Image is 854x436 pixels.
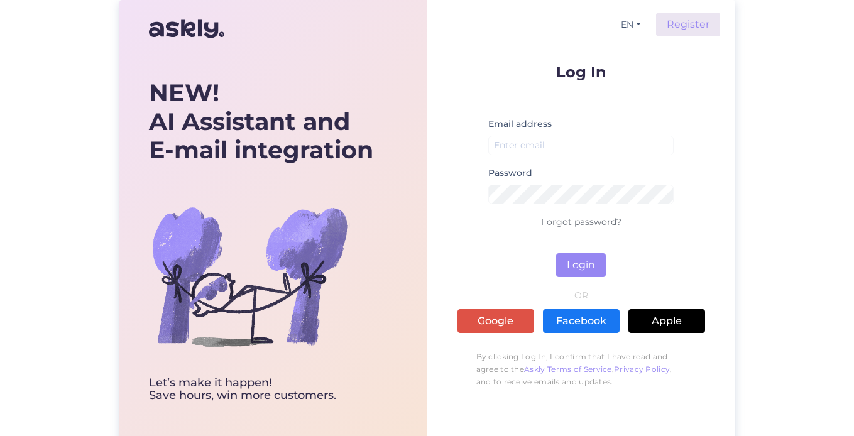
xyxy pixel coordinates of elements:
[149,78,219,107] b: NEW!
[616,16,646,34] button: EN
[572,291,590,300] span: OR
[457,64,705,80] p: Log In
[614,364,670,374] a: Privacy Policy
[541,216,621,227] a: Forgot password?
[149,79,373,165] div: AI Assistant and E-mail integration
[149,14,224,44] img: Askly
[488,166,532,180] label: Password
[457,309,534,333] a: Google
[149,377,373,402] div: Let’s make it happen! Save hours, win more customers.
[488,117,552,131] label: Email address
[149,176,350,377] img: bg-askly
[457,344,705,395] p: By clicking Log In, I confirm that I have read and agree to the , , and to receive emails and upd...
[543,309,620,333] a: Facebook
[524,364,612,374] a: Askly Terms of Service
[628,309,705,333] a: Apple
[488,136,674,155] input: Enter email
[556,253,606,277] button: Login
[656,13,720,36] a: Register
